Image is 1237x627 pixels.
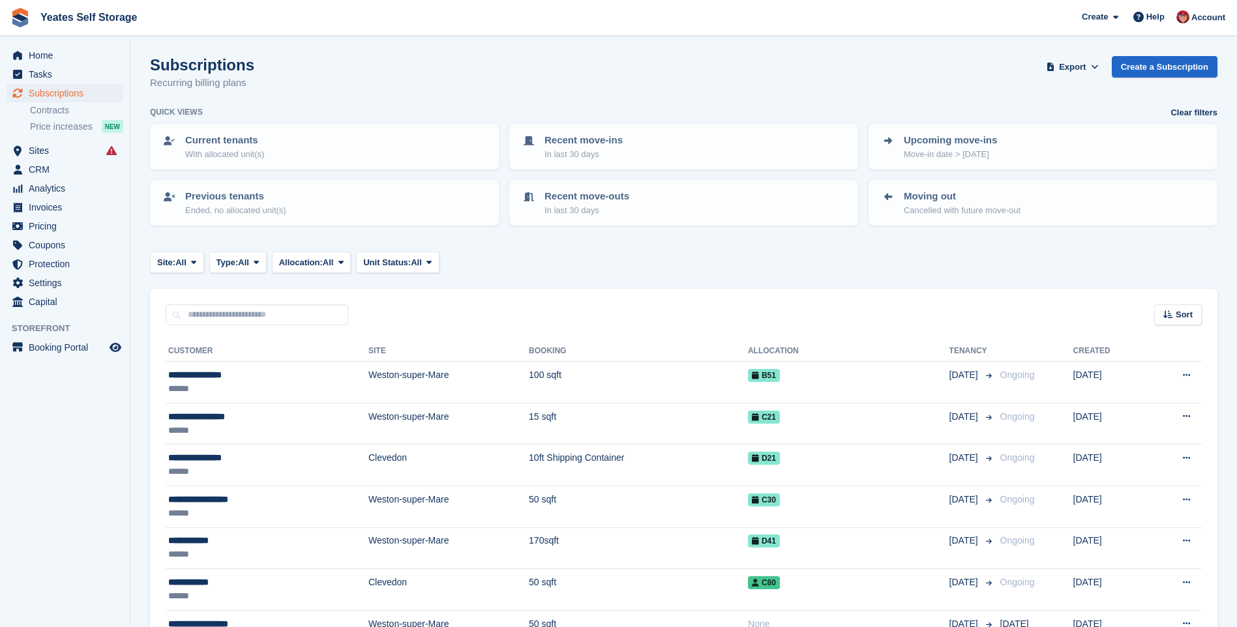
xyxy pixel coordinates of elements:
[150,252,204,273] button: Site: All
[748,534,780,547] span: D41
[7,236,123,254] a: menu
[1073,486,1148,527] td: [DATE]
[748,411,780,424] span: C21
[529,445,748,486] td: 10ft Shipping Container
[29,293,107,311] span: Capital
[529,527,748,569] td: 170sqft
[529,569,748,611] td: 50 sqft
[1176,308,1193,321] span: Sort
[29,198,107,216] span: Invoices
[748,341,949,362] th: Allocation
[30,104,123,117] a: Contracts
[150,106,203,118] h6: Quick views
[29,179,107,197] span: Analytics
[185,133,264,148] p: Current tenants
[1073,341,1148,362] th: Created
[323,256,334,269] span: All
[185,148,264,161] p: With allocated unit(s)
[1044,56,1101,78] button: Export
[106,145,117,156] i: Smart entry sync failures have occurred
[368,341,529,362] th: Site
[175,256,186,269] span: All
[29,84,107,102] span: Subscriptions
[949,493,981,506] span: [DATE]
[279,256,323,269] span: Allocation:
[29,255,107,273] span: Protection
[1073,527,1148,569] td: [DATE]
[166,341,368,362] th: Customer
[748,369,780,382] span: B51
[185,204,286,217] p: Ended, no allocated unit(s)
[7,141,123,160] a: menu
[870,181,1216,224] a: Moving out Cancelled with future move-out
[529,341,748,362] th: Booking
[949,410,981,424] span: [DATE]
[529,403,748,445] td: 15 sqft
[1073,569,1148,611] td: [DATE]
[151,125,498,168] a: Current tenants With allocated unit(s)
[1073,445,1148,486] td: [DATE]
[368,445,529,486] td: Clevedon
[29,217,107,235] span: Pricing
[1059,61,1086,74] span: Export
[363,256,411,269] span: Unit Status:
[10,8,30,27] img: stora-icon-8386f47178a22dfd0bd8f6a31ec36ba5ce8667c1dd55bd0f319d3a0aa187defe.svg
[185,189,286,204] p: Previous tenants
[949,451,981,465] span: [DATE]
[7,274,123,292] a: menu
[12,322,130,335] span: Storefront
[1082,10,1108,23] span: Create
[544,148,623,161] p: In last 30 days
[7,65,123,83] a: menu
[748,452,780,465] span: D21
[544,204,629,217] p: In last 30 days
[1000,452,1035,463] span: Ongoing
[29,160,107,179] span: CRM
[544,133,623,148] p: Recent move-ins
[1112,56,1217,78] a: Create a Subscription
[7,84,123,102] a: menu
[238,256,249,269] span: All
[7,160,123,179] a: menu
[1170,106,1217,119] a: Clear filters
[529,362,748,403] td: 100 sqft
[949,534,981,547] span: [DATE]
[1073,403,1148,445] td: [DATE]
[529,486,748,527] td: 50 sqft
[209,252,267,273] button: Type: All
[151,181,498,224] a: Previous tenants Ended, no allocated unit(s)
[1000,535,1035,546] span: Ongoing
[368,403,529,445] td: Weston-super-Mare
[1073,362,1148,403] td: [DATE]
[272,252,351,273] button: Allocation: All
[1000,370,1035,380] span: Ongoing
[1000,411,1035,422] span: Ongoing
[7,46,123,65] a: menu
[29,65,107,83] span: Tasks
[511,181,857,224] a: Recent move-outs In last 30 days
[1000,494,1035,504] span: Ongoing
[1176,10,1189,23] img: Wendie Tanner
[949,576,981,589] span: [DATE]
[368,362,529,403] td: Weston-super-Mare
[7,255,123,273] a: menu
[157,256,175,269] span: Site:
[904,148,997,161] p: Move-in date > [DATE]
[30,121,93,133] span: Price increases
[7,179,123,197] a: menu
[29,236,107,254] span: Coupons
[1146,10,1165,23] span: Help
[748,493,780,506] span: C30
[870,125,1216,168] a: Upcoming move-ins Move-in date > [DATE]
[904,204,1021,217] p: Cancelled with future move-out
[7,198,123,216] a: menu
[1191,11,1225,24] span: Account
[904,133,997,148] p: Upcoming move-ins
[949,368,981,382] span: [DATE]
[29,141,107,160] span: Sites
[29,338,107,357] span: Booking Portal
[1000,577,1035,587] span: Ongoing
[7,338,123,357] a: menu
[368,527,529,569] td: Weston-super-Mare
[356,252,439,273] button: Unit Status: All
